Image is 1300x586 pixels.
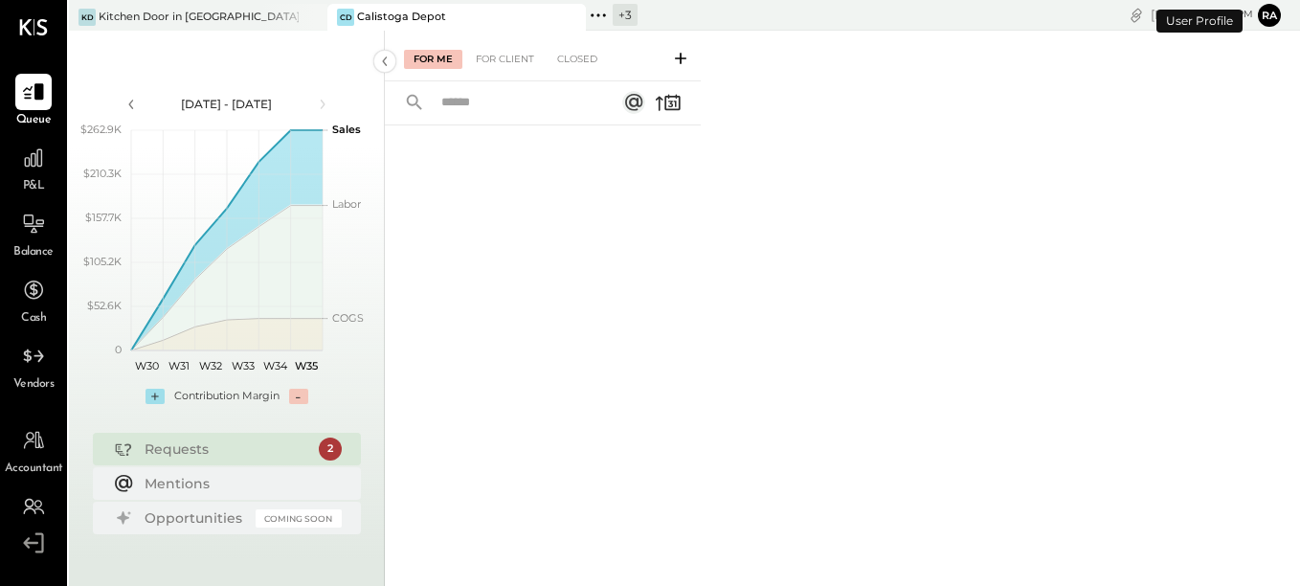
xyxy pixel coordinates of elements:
text: Labor [332,197,361,211]
text: W35 [295,359,318,372]
div: For Me [404,50,462,69]
div: - [289,389,308,404]
text: 0 [115,343,122,356]
text: $52.6K [87,299,122,312]
span: 7 : 31 [1196,6,1234,24]
text: W33 [231,359,254,372]
a: P&L [1,140,66,195]
span: pm [1237,8,1253,21]
text: $210.3K [83,167,122,180]
div: User Profile [1156,10,1243,33]
span: Accountant [5,461,63,478]
span: Teams [18,527,50,544]
text: $262.9K [80,123,122,136]
div: Kitchen Door in [GEOGRAPHIC_DATA] [99,10,299,25]
div: Contribution Margin [174,389,280,404]
div: Opportunities [145,508,246,528]
text: W30 [135,359,159,372]
div: Closed [548,50,607,69]
div: Requests [145,439,309,459]
a: Vendors [1,338,66,394]
a: Accountant [1,422,66,478]
span: P&L [23,178,45,195]
span: Balance [13,244,54,261]
div: 2 [319,438,342,461]
text: COGS [332,311,364,325]
div: + [146,389,165,404]
text: W31 [168,359,190,372]
span: Cash [21,310,46,327]
div: [DATE] - [DATE] [146,96,308,112]
text: Sales [332,123,361,136]
div: + 3 [613,4,638,26]
div: [DATE] [1151,6,1253,24]
div: CD [337,9,354,26]
text: W32 [199,359,222,372]
text: $157.7K [85,211,122,224]
div: For Client [466,50,544,69]
text: W34 [262,359,287,372]
span: Queue [16,112,52,129]
div: Calistoga Depot [357,10,446,25]
div: Mentions [145,474,332,493]
span: Vendors [13,376,55,394]
div: Coming Soon [256,509,342,528]
a: Queue [1,74,66,129]
div: copy link [1127,5,1146,25]
a: Teams [1,488,66,544]
a: Cash [1,272,66,327]
div: KD [78,9,96,26]
a: Balance [1,206,66,261]
button: Ra [1258,4,1281,27]
text: $105.2K [83,255,122,268]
